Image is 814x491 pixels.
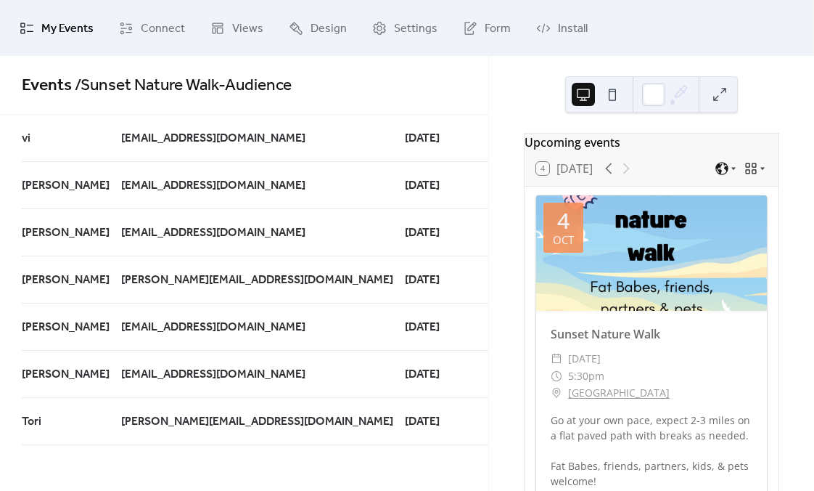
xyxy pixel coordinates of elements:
[405,319,440,336] span: [DATE]
[41,17,94,40] span: My Events
[22,319,110,336] span: [PERSON_NAME]
[452,6,522,50] a: Form
[551,350,562,368] div: ​
[22,272,110,289] span: [PERSON_NAME]
[525,6,599,50] a: Install
[557,210,570,232] div: 4
[525,134,778,151] div: Upcoming events
[22,413,41,431] span: Tori
[121,413,393,431] span: [PERSON_NAME][EMAIL_ADDRESS][DOMAIN_NAME]
[361,6,448,50] a: Settings
[22,130,30,147] span: vi
[22,366,110,384] span: [PERSON_NAME]
[311,17,347,40] span: Design
[568,368,604,385] span: 5:30pm
[121,130,305,147] span: [EMAIL_ADDRESS][DOMAIN_NAME]
[405,272,440,289] span: [DATE]
[394,17,437,40] span: Settings
[405,413,440,431] span: [DATE]
[405,366,440,384] span: [DATE]
[72,70,292,102] span: / Sunset Nature Walk - Audience
[121,177,305,195] span: [EMAIL_ADDRESS][DOMAIN_NAME]
[121,272,393,289] span: [PERSON_NAME][EMAIL_ADDRESS][DOMAIN_NAME]
[553,235,574,245] div: Oct
[551,384,562,402] div: ​
[22,177,110,195] span: [PERSON_NAME]
[405,177,440,195] span: [DATE]
[22,224,110,242] span: [PERSON_NAME]
[9,6,104,50] a: My Events
[558,17,588,40] span: Install
[551,368,562,385] div: ​
[121,319,305,336] span: [EMAIL_ADDRESS][DOMAIN_NAME]
[405,130,440,147] span: [DATE]
[278,6,358,50] a: Design
[22,70,72,102] a: Events
[405,224,440,242] span: [DATE]
[141,17,185,40] span: Connect
[108,6,196,50] a: Connect
[485,17,511,40] span: Form
[568,350,601,368] span: [DATE]
[536,325,767,343] div: Sunset Nature Walk
[121,366,305,384] span: [EMAIL_ADDRESS][DOMAIN_NAME]
[232,17,263,40] span: Views
[200,6,274,50] a: Views
[568,384,670,402] a: [GEOGRAPHIC_DATA]
[121,224,305,242] span: [EMAIL_ADDRESS][DOMAIN_NAME]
